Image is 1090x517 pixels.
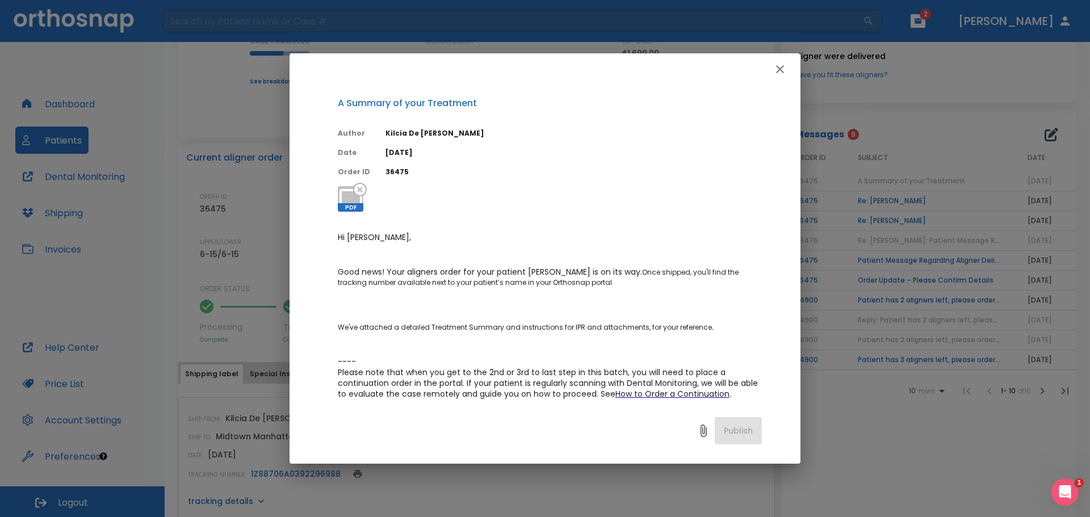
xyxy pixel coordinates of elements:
[385,148,762,158] p: [DATE]
[615,389,730,399] a: How to Order a Continuation
[385,128,762,138] p: Kilcia De [PERSON_NAME]
[615,388,730,400] span: How to Order a Continuation
[338,167,372,177] p: Order ID
[338,96,762,110] p: A Summary of your Treatment
[338,312,762,333] p: We've attached a detailed Treatment Summary and instructions for IPR and attachments, for your re...
[338,203,363,212] span: PDF
[1051,478,1079,506] iframe: Intercom live chat
[338,128,372,138] p: Author
[338,232,411,243] span: Hi [PERSON_NAME],
[1075,478,1084,487] span: 1
[730,388,731,400] span: .
[712,321,714,333] span: .
[385,167,762,177] p: 36475
[338,266,642,278] span: Good news! Your aligners order for your patient [PERSON_NAME] is on its way.
[338,267,762,288] p: Once shipped, you'll find the tracking number available next to your patient’s name in your Ortho...
[338,148,372,158] p: Date
[338,356,760,400] span: ---- Please note that when you get to the 2nd or 3rd to last step in this batch, you will need to...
